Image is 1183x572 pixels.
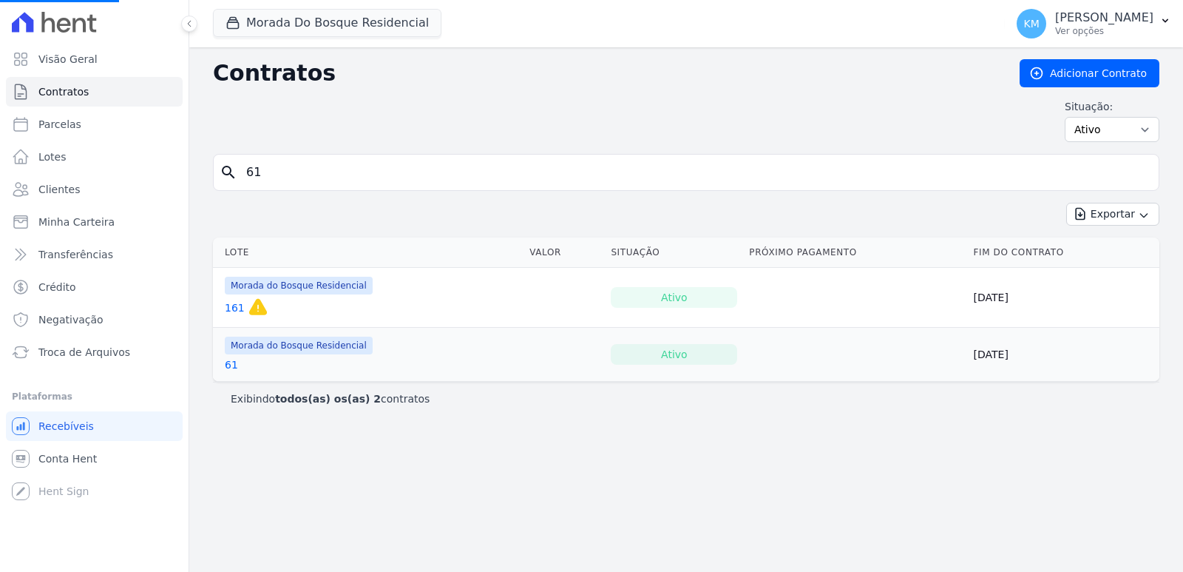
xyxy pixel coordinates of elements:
[220,164,237,181] i: search
[611,287,737,308] div: Ativo
[225,357,238,372] a: 61
[275,393,381,405] b: todos(as) os(as) 2
[38,84,89,99] span: Contratos
[6,337,183,367] a: Troca de Arquivos
[213,9,441,37] button: Morada Do Bosque Residencial
[1020,59,1159,87] a: Adicionar Contrato
[1005,3,1183,44] button: KM [PERSON_NAME] Ver opções
[1066,203,1159,226] button: Exportar
[38,247,113,262] span: Transferências
[523,238,605,268] th: Valor
[6,305,183,334] a: Negativação
[12,388,177,406] div: Plataformas
[38,345,130,360] span: Troca de Arquivos
[605,238,743,268] th: Situação
[743,238,967,268] th: Próximo Pagamento
[6,411,183,441] a: Recebíveis
[213,60,996,87] h2: Contratos
[6,44,183,74] a: Visão Geral
[38,182,80,197] span: Clientes
[611,344,737,365] div: Ativo
[225,337,373,354] span: Morada do Bosque Residencial
[6,77,183,107] a: Contratos
[225,300,245,315] a: 161
[38,451,97,466] span: Conta Hent
[38,215,115,229] span: Minha Carteira
[213,238,523,268] th: Lote
[6,272,183,302] a: Crédito
[231,391,430,406] p: Exibindo contratos
[6,240,183,269] a: Transferências
[225,277,373,295] span: Morada do Bosque Residencial
[968,268,1159,328] td: [DATE]
[1065,99,1159,114] label: Situação:
[1023,18,1039,29] span: KM
[968,238,1159,268] th: Fim do Contrato
[38,280,76,295] span: Crédito
[6,142,183,172] a: Lotes
[6,444,183,474] a: Conta Hent
[6,207,183,237] a: Minha Carteira
[6,175,183,204] a: Clientes
[38,117,81,132] span: Parcelas
[38,312,104,327] span: Negativação
[968,328,1159,382] td: [DATE]
[38,52,98,67] span: Visão Geral
[6,110,183,139] a: Parcelas
[1055,25,1153,37] p: Ver opções
[1055,10,1153,25] p: [PERSON_NAME]
[38,149,67,164] span: Lotes
[38,419,94,434] span: Recebíveis
[237,158,1153,187] input: Buscar por nome do lote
